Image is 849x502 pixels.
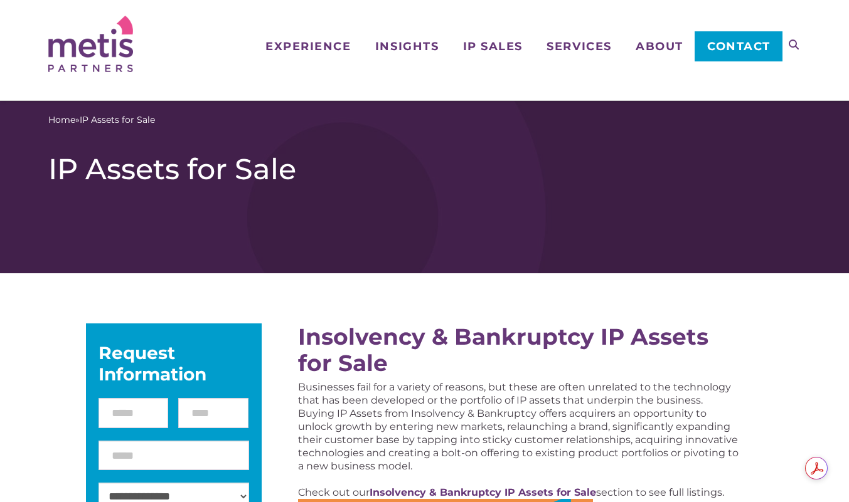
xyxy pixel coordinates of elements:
[547,41,611,52] span: Services
[463,41,523,52] span: IP Sales
[298,380,739,473] p: Businesses fail for a variety of reasons, but these are often unrelated to the technology that ha...
[48,113,75,127] a: Home
[265,41,351,52] span: Experience
[48,113,155,127] span: »
[298,486,739,499] p: Check out our section to see full listings.
[48,16,133,72] img: Metis Partners
[695,31,782,61] a: Contact
[370,486,596,498] a: Insolvency & Bankruptcy IP Assets for Sale
[99,342,249,385] div: Request Information
[298,323,708,377] a: Insolvency & Bankruptcy IP Assets for Sale
[375,41,439,52] span: Insights
[636,41,683,52] span: About
[707,41,771,52] span: Contact
[80,113,155,127] span: IP Assets for Sale
[48,152,801,187] h1: IP Assets for Sale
